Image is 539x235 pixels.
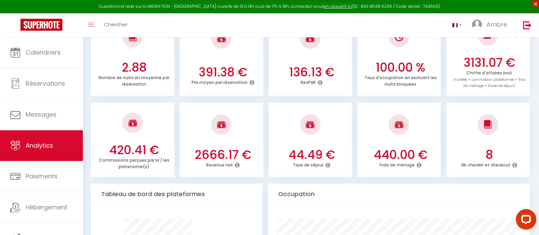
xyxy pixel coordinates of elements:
span: Chercher [104,21,128,28]
span: Analytics [26,141,53,150]
h3: 440.00 € [362,148,439,162]
h3: 2666.17 € [184,148,262,162]
a: Chercher [99,13,133,37]
p: RevPAR [301,78,316,85]
img: logout [523,21,531,29]
h3: 136.13 € [273,65,350,79]
span: Calendriers [26,48,61,57]
p: Nombre de nuits en moyenne par réservation [99,73,169,87]
span: Paiements [26,172,58,180]
p: Revenus net [206,161,233,168]
a: ... Ambre [467,13,516,37]
h3: 420.41 € [95,143,173,157]
span: Messages [26,110,57,119]
p: Prix moyen par réservation [192,78,248,85]
iframe: LiveChat chat widget [510,206,539,235]
span: (nuitées + commission plateformes + frais de ménage + taxes de séjour) [453,77,525,89]
p: Taxe de séjour [293,161,324,168]
h3: 100.00 % [362,60,439,75]
p: Chiffre d'affaires brut [453,69,525,89]
p: Nb checkin et checkout [461,161,510,168]
div: Tableau de bord des plateformes [91,183,263,205]
span: Hébergement [26,203,68,211]
img: Super Booking [20,19,62,31]
p: Commissions perçues par la / les plateforme(s) [99,156,169,170]
p: Taux d'occupation en excluant les nuits bloquées [364,73,436,87]
h3: 3131.07 € [450,56,528,70]
h3: 391.38 € [184,65,262,79]
p: Frais de ménage [379,161,415,168]
h3: 8 [450,148,528,162]
img: ... [472,19,482,30]
h3: 44.49 € [273,148,350,162]
a: en cliquant ici [324,3,352,9]
div: Occupation [268,183,530,205]
span: Ambre [486,20,507,29]
h3: 2.88 [95,60,173,75]
span: Réservations [26,79,65,88]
